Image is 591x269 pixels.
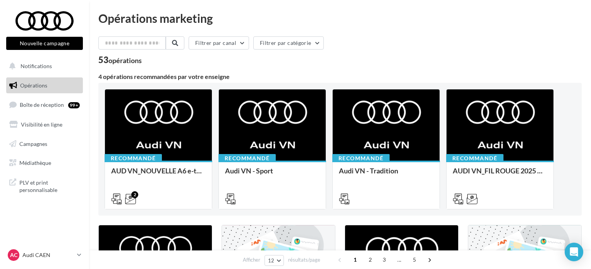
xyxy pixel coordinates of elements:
div: 2 [131,191,138,198]
div: 99+ [68,102,80,108]
a: Médiathèque [5,155,84,171]
div: Audi VN - Tradition [339,167,433,182]
span: Médiathèque [19,159,51,166]
span: ... [393,254,405,266]
div: Opérations marketing [98,12,582,24]
p: Audi CAEN [22,251,74,259]
div: Recommandé [218,154,276,163]
span: PLV et print personnalisable [19,177,80,194]
div: AUD VN_NOUVELLE A6 e-tron [111,167,206,182]
span: Notifications [21,63,52,69]
span: Afficher [243,256,260,264]
span: Boîte de réception [20,101,64,108]
button: 12 [265,255,284,266]
div: 4 opérations recommandées par votre enseigne [98,74,582,80]
div: AUDI VN_FIL ROUGE 2025 - A1, Q2, Q3, Q5 et Q4 e-tron [453,167,547,182]
button: Filtrer par canal [189,36,249,50]
a: AC Audi CAEN [6,248,83,262]
span: AC [10,251,17,259]
span: 3 [378,254,390,266]
div: Recommandé [446,154,503,163]
span: 1 [349,254,361,266]
span: 12 [268,257,275,264]
span: 5 [408,254,421,266]
a: Opérations [5,77,84,94]
div: Recommandé [332,154,390,163]
div: 53 [98,56,142,64]
button: Filtrer par catégorie [253,36,324,50]
div: Audi VN - Sport [225,167,320,182]
div: opérations [108,57,142,64]
span: Visibilité en ligne [21,121,62,128]
button: Notifications [5,58,81,74]
a: Boîte de réception99+ [5,96,84,113]
span: résultats/page [288,256,320,264]
span: 2 [364,254,376,266]
span: Campagnes [19,140,47,147]
div: Recommandé [105,154,162,163]
a: Visibilité en ligne [5,117,84,133]
a: PLV et print personnalisable [5,174,84,197]
span: Opérations [20,82,47,89]
a: Campagnes [5,136,84,152]
button: Nouvelle campagne [6,37,83,50]
div: Open Intercom Messenger [565,243,583,261]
